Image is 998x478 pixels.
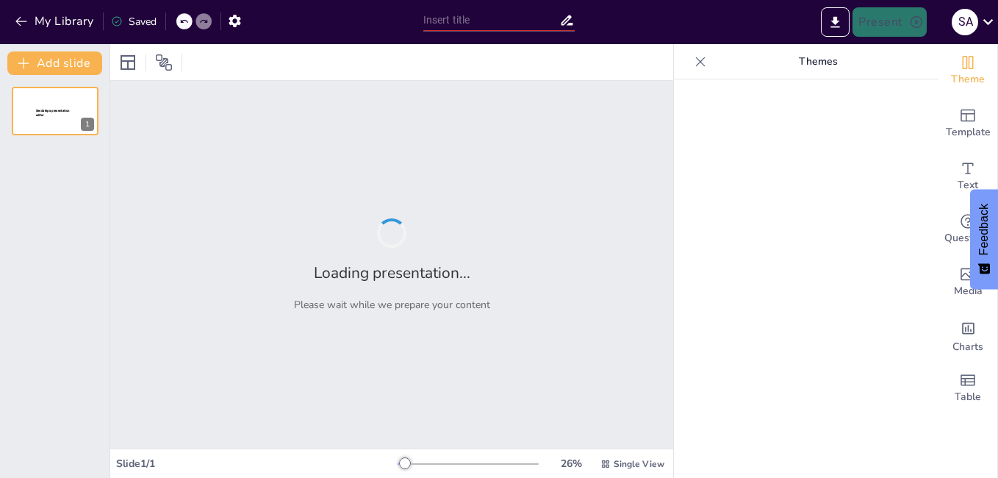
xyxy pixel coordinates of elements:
div: Add text boxes [938,150,997,203]
span: Template [946,124,991,140]
button: S A [952,7,978,37]
button: Feedback - Show survey [970,189,998,289]
button: Present [852,7,926,37]
p: Themes [712,44,924,79]
span: Theme [951,71,985,88]
div: Slide 1 / 1 [116,457,398,471]
span: Text [958,177,978,193]
div: 1 [81,118,94,131]
span: Sendsteps presentation editor [36,109,70,117]
div: Get real-time input from your audience [938,203,997,256]
div: Change the overall theme [938,44,997,97]
span: Position [155,54,173,71]
span: Media [954,283,983,299]
div: Add a table [938,362,997,415]
span: Table [955,389,981,405]
p: Please wait while we prepare your content [294,298,490,312]
div: 1 [12,87,98,135]
span: Feedback [977,204,991,255]
span: Questions [944,230,992,246]
div: S A [952,9,978,35]
div: Add images, graphics, shapes or video [938,256,997,309]
div: Layout [116,51,140,74]
div: Saved [111,15,157,29]
button: My Library [11,10,100,33]
h2: Loading presentation... [314,263,470,283]
span: Single View [614,458,664,470]
div: Add charts and graphs [938,309,997,362]
span: Charts [952,339,983,355]
div: 26 % [553,457,589,471]
button: Add slide [7,51,102,75]
input: Insert title [423,10,559,31]
div: Add ready made slides [938,97,997,150]
button: Export to PowerPoint [821,7,850,37]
